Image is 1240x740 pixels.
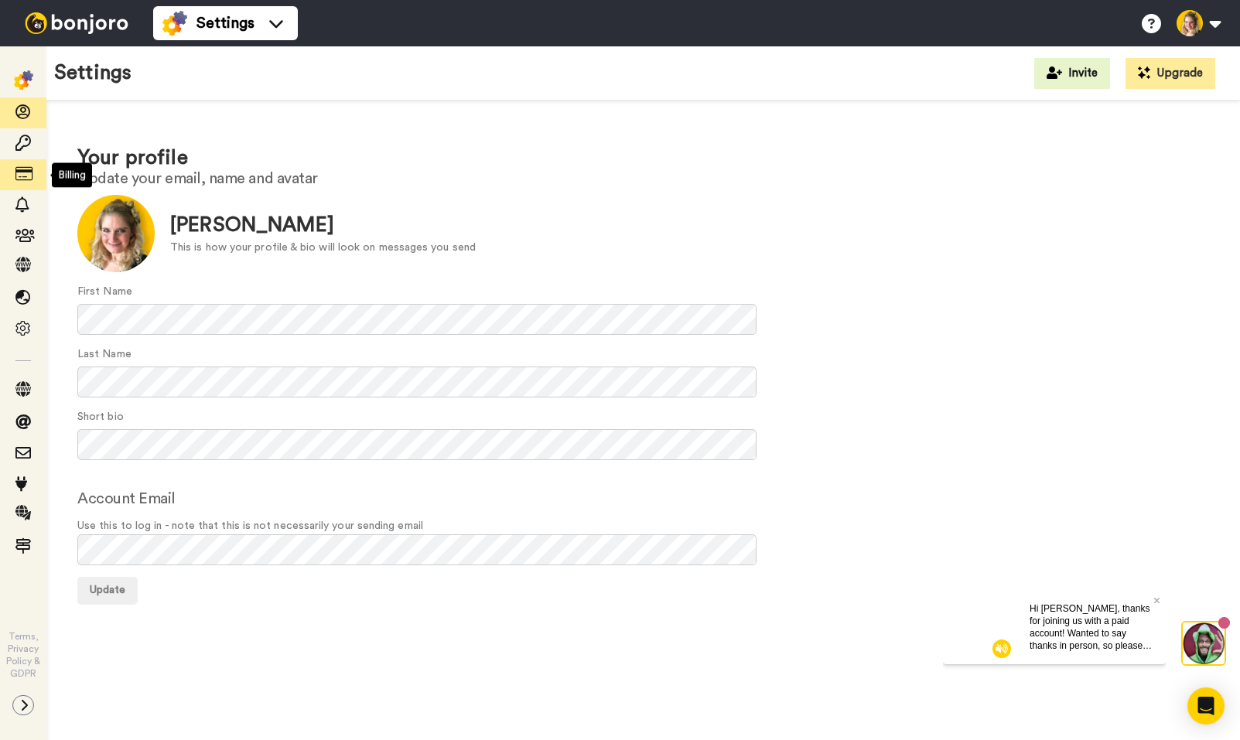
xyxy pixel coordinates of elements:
[77,409,124,425] label: Short bio
[14,70,33,90] img: settings-colored.svg
[2,3,43,45] img: 3183ab3e-59ed-45f6-af1c-10226f767056-1659068401.jpg
[196,12,254,34] span: Settings
[77,284,132,300] label: First Name
[19,12,135,34] img: bj-logo-header-white.svg
[1126,58,1215,89] button: Upgrade
[170,211,476,240] div: [PERSON_NAME]
[77,346,132,363] label: Last Name
[50,49,68,68] img: mute-white.svg
[77,147,1209,169] h1: Your profile
[58,170,86,181] span: Billing
[1187,687,1225,725] div: Open Intercom Messenger
[77,518,1209,534] span: Use this to log in - note that this is not necessarily your sending email
[1034,58,1110,89] button: Invite
[162,11,187,36] img: settings-colored.svg
[77,577,138,605] button: Update
[77,487,176,510] label: Account Email
[170,240,476,256] div: This is how your profile & bio will look on messages you send
[77,170,1209,187] h2: Update your email, name and avatar
[54,62,132,84] h1: Settings
[90,585,125,595] span: Update
[87,13,209,123] span: Hi [PERSON_NAME], thanks for joining us with a paid account! Wanted to say thanks in person, so p...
